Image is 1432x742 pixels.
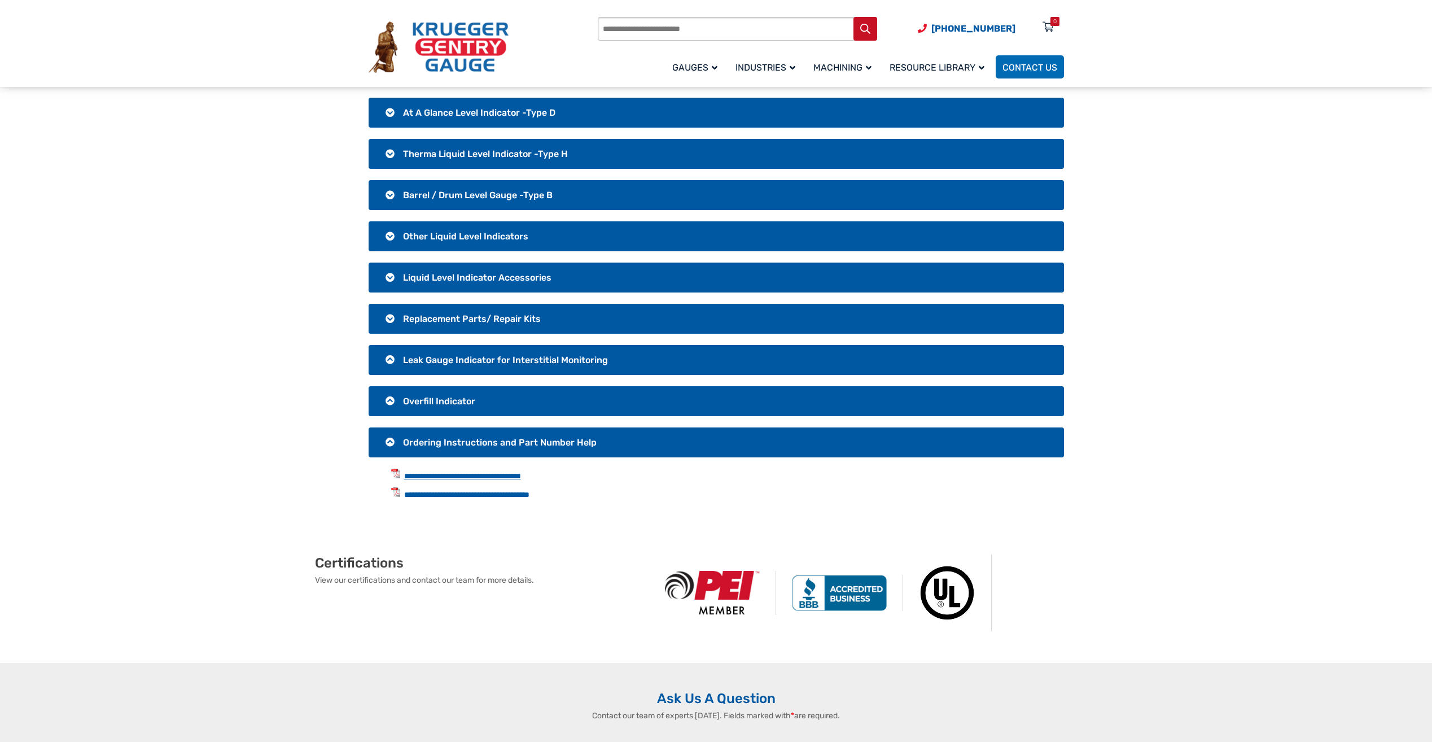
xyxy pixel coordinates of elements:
[403,355,608,365] span: Leak Gauge Indicator for Interstitial Monitoring
[403,396,475,407] span: Overfill Indicator
[649,571,776,614] img: PEI Member
[1053,17,1057,26] div: 0
[807,54,883,80] a: Machining
[918,21,1015,36] a: Phone Number (920) 434-8860
[315,574,649,586] p: View our certifications and contact our team for more details.
[883,54,996,80] a: Resource Library
[403,313,541,324] span: Replacement Parts/ Repair Kits
[890,62,984,73] span: Resource Library
[403,437,597,448] span: Ordering Instructions and Part Number Help
[403,231,528,242] span: Other Liquid Level Indicators
[903,555,992,631] img: Underwriters Laboratories
[735,62,795,73] span: Industries
[533,710,900,722] p: Contact our team of experts [DATE]. Fields marked with are required.
[403,272,551,283] span: Liquid Level Indicator Accessories
[931,23,1015,34] span: [PHONE_NUMBER]
[672,62,717,73] span: Gauges
[813,62,872,73] span: Machining
[403,190,553,200] span: Barrel / Drum Level Gauge -Type B
[776,575,903,611] img: BBB
[665,54,729,80] a: Gauges
[369,21,509,73] img: Krueger Sentry Gauge
[1002,62,1057,73] span: Contact Us
[729,54,807,80] a: Industries
[403,149,568,159] span: Therma Liquid Level Indicator -Type H
[369,690,1064,707] h2: Ask Us A Question
[315,555,649,571] h2: Certifications
[403,107,555,118] span: At A Glance Level Indicator -Type D
[996,55,1064,78] a: Contact Us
